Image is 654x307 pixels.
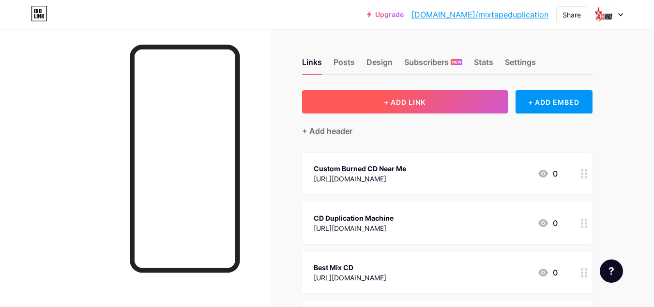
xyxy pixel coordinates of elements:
div: Stats [474,56,493,74]
div: 0 [537,168,558,179]
div: 0 [537,217,558,229]
div: + Add header [302,125,352,137]
span: NEW [452,59,461,65]
div: Best Mix CD [314,262,386,273]
div: Subscribers [404,56,462,74]
div: Links [302,56,322,74]
div: [URL][DOMAIN_NAME] [314,223,394,233]
a: Upgrade [367,11,404,18]
span: + ADD LINK [384,98,426,106]
div: Settings [505,56,536,74]
div: Posts [334,56,355,74]
div: + ADD EMBED [516,90,593,113]
div: Share [563,10,581,20]
div: Custom Burned CD Near Me [314,163,406,174]
div: Design [366,56,393,74]
div: 0 [537,267,558,278]
div: [URL][DOMAIN_NAME] [314,273,386,283]
button: + ADD LINK [302,90,508,113]
a: [DOMAIN_NAME]/mixtapeduplication [411,9,548,20]
div: CD Duplication Machine [314,213,394,223]
div: [URL][DOMAIN_NAME] [314,174,406,184]
img: mixtapeduplication [594,5,613,24]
